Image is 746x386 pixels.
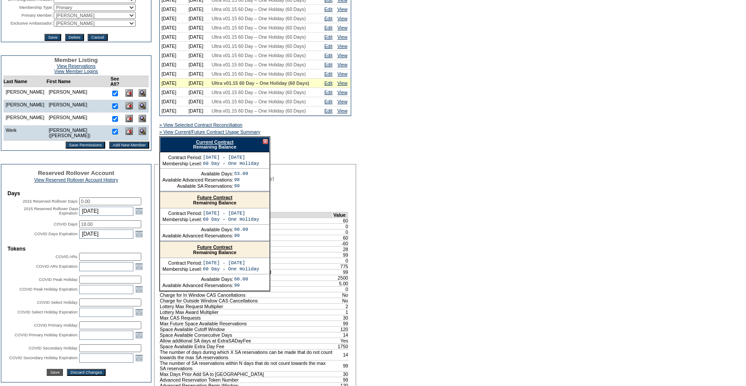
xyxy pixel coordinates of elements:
label: 2015 Reserved Rollover Days: [22,199,78,204]
td: [DATE] [187,5,209,14]
td: Available Advanced Reservations: [162,177,233,182]
div: Remaining Balance [160,242,269,258]
td: 60 Day – One Holiday [203,266,259,272]
label: COVID Select Holiday Expiration: [18,310,78,314]
td: Membership Level: [162,217,202,222]
td: [DATE] [187,106,209,116]
a: Future Contract [197,244,232,250]
input: Save [44,34,61,41]
td: [DATE] [160,23,187,33]
td: [DATE] [187,14,209,23]
td: Available Advanced Reservations: [162,233,233,238]
td: Exclusive Ambassador: [2,20,53,27]
td: 60 [333,235,349,240]
td: [DATE] [160,60,187,69]
td: [PERSON_NAME] [4,100,47,113]
td: 14 [333,332,349,338]
td: 28 [333,246,349,252]
a: View [337,108,347,113]
td: 60 Day – One Holiday [203,161,259,166]
a: View [337,80,347,86]
a: Open the calendar popup. [134,307,144,317]
td: 5.00 [333,280,349,286]
td: [PERSON_NAME] ([PERSON_NAME]) [47,125,107,141]
a: » View Current/Future Contract Usage Summary [159,129,261,135]
td: 1750 [333,343,349,349]
a: View [337,53,347,58]
a: Open the calendar popup. [134,262,144,271]
td: Days [7,190,145,197]
div: Remaining Balance [160,137,270,152]
span: Ultra v01.15 60 Day – One Holiday (60 Days) [212,80,309,86]
td: [DATE] [187,42,209,51]
td: [DATE] [160,42,187,51]
td: Available Days: [162,171,233,176]
td: [DATE] [187,79,209,88]
input: Cancel [88,34,107,41]
img: View Dashboard [139,115,146,122]
td: The number of days during which X SA reservations can be made that do not count towards the max S... [160,349,333,360]
label: COVID Days Expiration: [34,232,78,236]
td: Space Available Consecutive Days [160,332,333,338]
td: First Name [47,76,107,87]
td: [DATE] [160,5,187,14]
a: Edit [324,25,332,30]
td: No [333,298,349,303]
td: Lottery Max Award Multiplier [160,309,333,315]
td: Space Available Cutoff Window [160,326,333,332]
td: [DATE] [160,97,187,106]
a: Edit [324,71,332,76]
a: Edit [324,108,332,113]
input: Save [47,369,63,376]
td: 99 [333,360,349,371]
div: Remaining Balance [160,192,269,208]
td: 120 [333,326,349,332]
label: COVID Primary Holiday: [34,323,78,328]
label: COVID Days: [54,222,78,226]
a: Future Contract [197,195,232,200]
td: [DATE] [160,14,187,23]
td: 0 [333,223,349,229]
td: No [333,292,349,298]
td: 60 Day – One Holiday [203,217,259,222]
td: Available Days: [162,277,233,282]
label: COVID ARs: [55,255,78,259]
td: 14 [333,349,349,360]
td: Last Name [4,76,47,87]
td: 775 [333,263,349,269]
label: COVID Primary Holiday Expiration: [15,333,78,337]
span: Reserved Rollover Account [38,170,114,176]
td: [DATE] - [DATE] [203,155,259,160]
td: 99 [234,283,248,288]
legend: Contract Details [158,162,194,167]
td: Max Future Space Available Reservations [160,320,333,326]
img: Delete [125,102,133,109]
td: [DATE] [160,33,187,42]
td: [PERSON_NAME] [4,113,47,125]
span: Member Listing [55,57,98,63]
span: Ultra v01.15 60 Day – One Holiday (60 Days) [212,34,306,40]
span: Ultra v01.15 60 Day – One Holiday (60 Days) [212,99,306,104]
td: Tokens [7,246,145,252]
img: Delete [125,89,133,97]
td: Membership Level: [162,266,202,272]
span: Ultra v01.15 60 Day – One Holiday (60 Days) [212,7,306,12]
span: Ultra v01.15 60 Day – One Holiday (60 Days) [212,108,306,113]
td: 60.00 [234,227,248,232]
td: 60 [333,218,349,223]
td: 30 [333,371,349,377]
td: Membership Type: [2,4,53,11]
td: -60 [333,240,349,246]
td: [DATE] [160,51,187,60]
td: Membership Level: [162,161,202,166]
a: » View Selected Contract Reconciliation [159,122,243,127]
td: Contract Period: [162,260,202,266]
td: [PERSON_NAME] [47,100,107,113]
a: Edit [324,16,332,21]
a: View Reserved Rollover Account History [34,177,118,182]
td: 60.00 [234,277,248,282]
input: Save Permissions [66,142,106,149]
a: View [337,7,347,12]
td: Werk [4,125,47,141]
label: COVID Secondary Holiday: [29,346,78,350]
